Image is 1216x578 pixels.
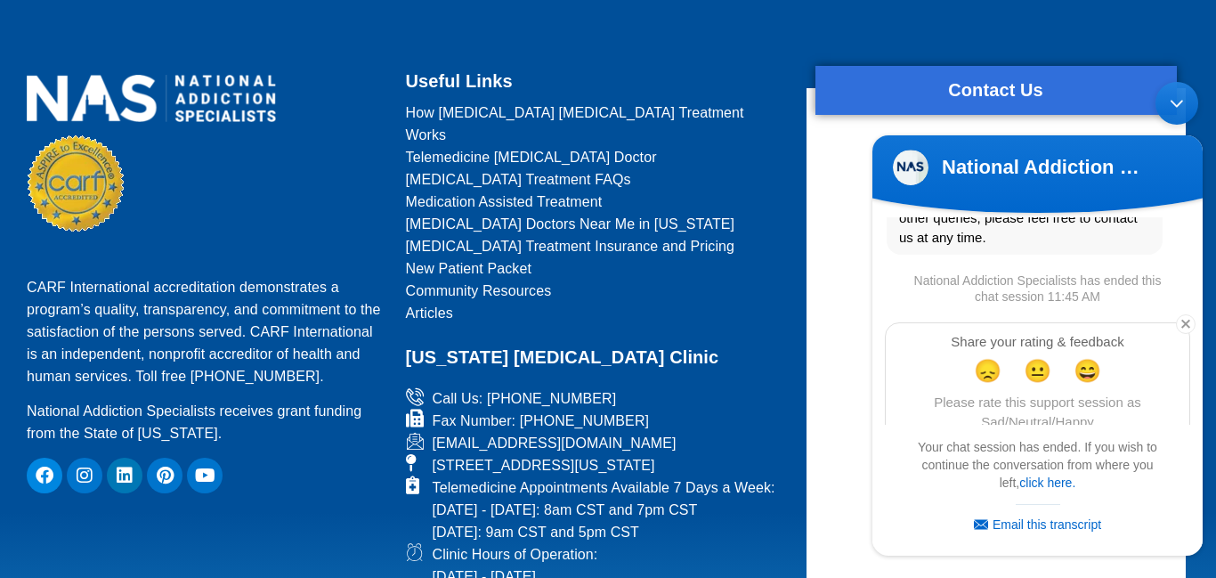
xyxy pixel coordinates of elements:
a: [MEDICAL_DATA] Treatment Insurance and Pricing [406,235,784,257]
span: Articles [406,302,453,324]
a: Medication Assisted Treatment [406,191,784,213]
a: [MEDICAL_DATA] Treatment FAQs [406,168,784,191]
a: How [MEDICAL_DATA] [MEDICAL_DATA] Treatment Works [406,102,784,146]
img: CARF Seal [28,135,124,232]
a: Community Resources [406,280,784,302]
span: [MEDICAL_DATA] Treatment Insurance and Pricing [406,235,735,257]
p: CARF International accreditation demonstrates a program’s quality, transparency, and commitment t... [27,276,384,387]
a: [MEDICAL_DATA] Doctors Near Me in [US_STATE] [406,213,784,235]
img: national addiction specialists online suboxone doctors clinic for opioid addiction treatment [27,75,276,122]
a: New Patient Packet [406,257,784,280]
span: Medication Assisted Treatment [406,191,603,213]
span: Community Resources [406,280,552,302]
a: Telemedicine [MEDICAL_DATA] Doctor [406,146,784,168]
span: [EMAIL_ADDRESS][DOMAIN_NAME] [428,432,677,454]
span: New Patient Packet [406,257,531,280]
a: Call Us: [PHONE_NUMBER] [406,387,784,410]
h2: Contact Us [815,75,1177,106]
iframe: SalesIQ Chatwindow [863,73,1212,565]
span: [MEDICAL_DATA] Treatment FAQs [406,168,631,191]
span: Telemedicine Appointments Available 7 Days a Week: [DATE] - [DATE]: 8am CST and 7pm CST [DATE]: 9... [428,476,775,543]
a: Articles [406,302,784,324]
span: Fax Number: [PHONE_NUMBER] [428,410,650,432]
a: Fax Number: [PHONE_NUMBER] [406,410,784,432]
h2: Useful Links [406,66,784,97]
span: Call Us: [PHONE_NUMBER] [428,387,617,410]
h2: [US_STATE] [MEDICAL_DATA] Clinic [406,342,784,373]
span: [STREET_ADDRESS][US_STATE] [428,454,655,476]
span: [MEDICAL_DATA] Doctors Near Me in [US_STATE] [406,213,735,235]
iframe: website contact us form [807,133,1186,578]
span: Telemedicine [MEDICAL_DATA] Doctor [406,146,657,168]
p: National Addiction Specialists receives grant funding from the State of [US_STATE]. [27,400,384,444]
